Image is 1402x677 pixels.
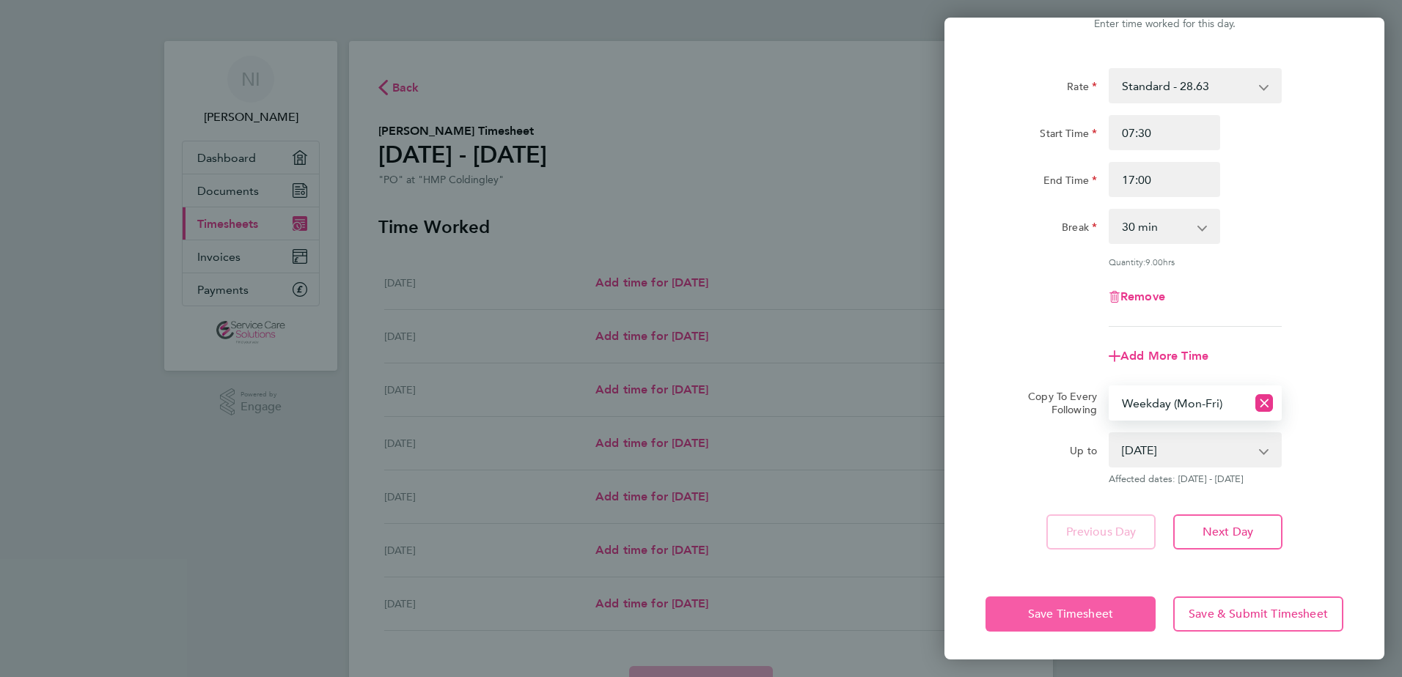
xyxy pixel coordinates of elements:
[1173,596,1343,632] button: Save & Submit Timesheet
[1120,349,1208,363] span: Add More Time
[1189,607,1328,621] span: Save & Submit Timesheet
[1067,80,1097,97] label: Rate
[1109,291,1165,303] button: Remove
[1016,390,1097,416] label: Copy To Every Following
[1173,514,1282,550] button: Next Day
[1109,350,1208,362] button: Add More Time
[1070,444,1097,462] label: Up to
[1109,473,1282,485] span: Affected dates: [DATE] - [DATE]
[1109,256,1282,267] div: Quantity: hrs
[1109,115,1220,150] input: E.g. 08:00
[1040,127,1097,144] label: Start Time
[944,15,1384,33] div: Enter time worked for this day.
[1043,174,1097,191] label: End Time
[1109,162,1220,197] input: E.g. 18:00
[1062,221,1097,238] label: Break
[1255,387,1273,419] button: Reset selection
[986,596,1156,632] button: Save Timesheet
[1028,607,1113,621] span: Save Timesheet
[1203,525,1253,539] span: Next Day
[1145,256,1163,267] span: 9.00
[1120,289,1165,303] span: Remove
